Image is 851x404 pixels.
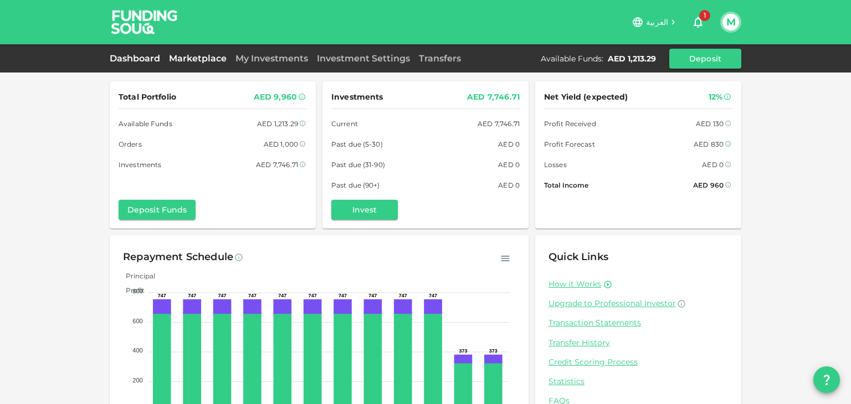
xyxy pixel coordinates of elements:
a: How it Works [548,279,601,289]
div: Repayment Schedule [123,248,233,266]
span: Losses [544,159,567,170]
span: Investments [119,159,161,170]
span: Orders [119,138,142,150]
div: AED 7,746.71 [467,90,520,104]
span: Investments [331,90,383,104]
div: AED 0 [498,179,520,191]
span: Past due (90+) [331,179,380,191]
tspan: 800 [132,288,142,294]
div: Available Funds : [541,53,603,64]
button: Deposit [669,49,741,69]
button: question [813,366,840,393]
span: Past due (5-30) [331,138,383,150]
button: Invest [331,200,398,220]
span: 1 [699,10,710,21]
span: Upgrade to Professional Investor [548,298,676,308]
a: Statistics [548,376,728,387]
div: AED 7,746.71 [478,118,520,130]
span: Available Funds [119,118,172,130]
tspan: 400 [132,347,142,354]
a: Marketplace [165,53,231,64]
a: Upgrade to Professional Investor [548,298,728,309]
a: Transaction Statements [548,318,728,328]
span: العربية [646,17,668,27]
div: AED 830 [694,138,724,150]
button: 1 [687,11,709,33]
a: My Investments [231,53,312,64]
a: Credit Scoring Process [548,357,728,367]
div: AED 960 [693,179,724,191]
div: AED 1,213.29 [608,53,656,64]
div: 12% [709,90,722,104]
button: Deposit Funds [119,200,196,220]
span: Principal [117,272,155,280]
div: AED 0 [498,159,520,170]
a: Transfers [414,53,465,64]
div: AED 9,960 [254,90,297,104]
span: Net Yield (expected) [544,90,628,104]
div: AED 0 [702,159,724,170]
span: Past due (31-90) [331,159,385,170]
div: AED 130 [696,118,724,130]
div: AED 0 [498,138,520,150]
button: M [722,14,739,30]
span: Total Income [544,179,588,191]
tspan: 600 [132,318,142,324]
a: Dashboard [110,53,165,64]
tspan: 200 [132,377,142,384]
div: AED 1,213.29 [257,118,298,130]
span: Quick Links [548,251,608,263]
span: Current [331,118,358,130]
span: Profit Forecast [544,138,595,150]
a: Investment Settings [312,53,414,64]
span: Profit Received [544,118,596,130]
div: AED 7,746.71 [256,159,298,170]
div: AED 1,000 [264,138,298,150]
span: Total Portfolio [119,90,176,104]
span: Profit [117,286,145,294]
a: Transfer History [548,338,728,348]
